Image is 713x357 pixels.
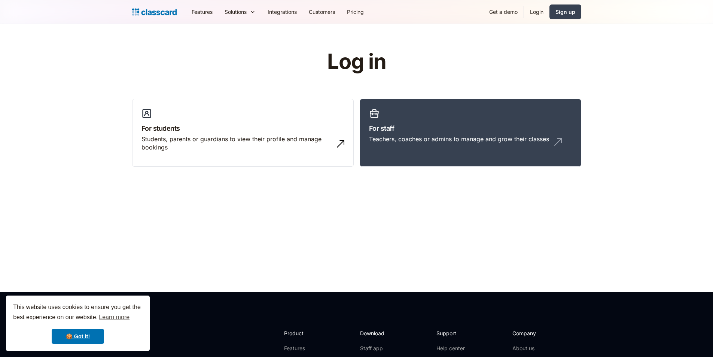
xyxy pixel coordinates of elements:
[141,135,329,152] div: Students, parents or guardians to view their profile and manage bookings
[436,345,467,352] a: Help center
[360,345,391,352] a: Staff app
[219,3,262,20] div: Solutions
[369,123,572,133] h3: For staff
[303,3,341,20] a: Customers
[225,8,247,16] div: Solutions
[284,345,324,352] a: Features
[6,296,150,351] div: cookieconsent
[238,50,475,73] h1: Log in
[555,8,575,16] div: Sign up
[132,99,354,167] a: For studentsStudents, parents or guardians to view their profile and manage bookings
[483,3,524,20] a: Get a demo
[262,3,303,20] a: Integrations
[141,123,344,133] h3: For students
[13,303,143,323] span: This website uses cookies to ensure you get the best experience on our website.
[341,3,370,20] a: Pricing
[186,3,219,20] a: Features
[512,329,562,337] h2: Company
[549,4,581,19] a: Sign up
[98,312,131,323] a: learn more about cookies
[284,329,324,337] h2: Product
[360,329,391,337] h2: Download
[360,99,581,167] a: For staffTeachers, coaches or admins to manage and grow their classes
[524,3,549,20] a: Login
[52,329,104,344] a: dismiss cookie message
[512,345,562,352] a: About us
[436,329,467,337] h2: Support
[132,7,177,17] a: Logo
[369,135,549,143] div: Teachers, coaches or admins to manage and grow their classes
